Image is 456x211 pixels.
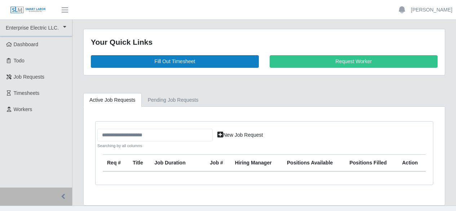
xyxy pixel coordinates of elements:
a: [PERSON_NAME] [411,6,452,14]
th: Positions Available [283,155,345,172]
a: Active Job Requests [83,93,142,107]
a: Request Worker [270,55,438,68]
div: Your Quick Links [91,36,438,48]
th: Job Duration [150,155,195,172]
span: Todo [14,58,25,63]
span: Timesheets [14,90,40,96]
img: SLM Logo [10,6,46,14]
th: Title [128,155,150,172]
a: New Job Request [213,129,268,141]
a: Pending Job Requests [142,93,205,107]
th: Req # [103,155,128,172]
small: Searching by all columns [97,143,213,149]
th: Job # [205,155,230,172]
span: Workers [14,106,32,112]
span: Dashboard [14,41,39,47]
th: Action [398,155,426,172]
th: Hiring Manager [231,155,283,172]
th: Positions Filled [345,155,398,172]
a: Fill Out Timesheet [91,55,259,68]
span: Job Requests [14,74,45,80]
